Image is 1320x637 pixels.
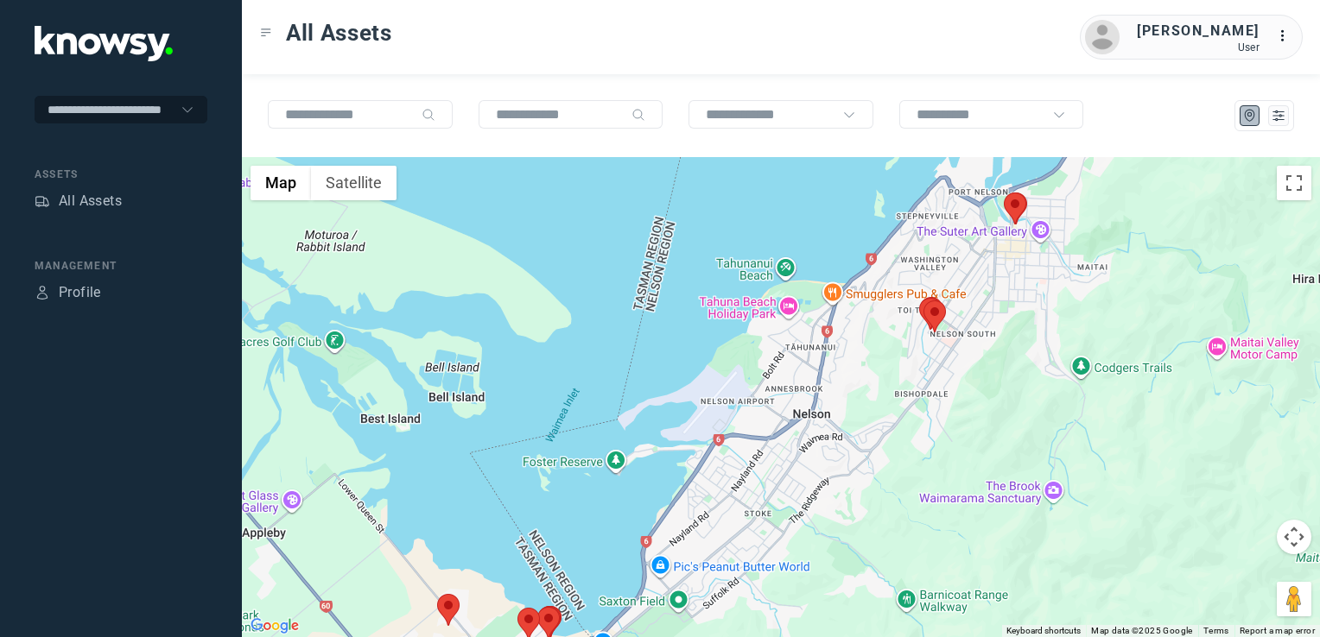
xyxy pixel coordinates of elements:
button: Show street map [251,166,311,200]
div: : [1277,26,1298,49]
div: Assets [35,193,50,209]
button: Show satellite imagery [311,166,397,200]
div: Toggle Menu [260,27,272,39]
div: Management [35,258,207,274]
img: Google [246,615,303,637]
button: Map camera controls [1277,520,1311,554]
a: AssetsAll Assets [35,191,122,211]
div: [PERSON_NAME] [1137,21,1260,41]
a: Open this area in Google Maps (opens a new window) [246,615,303,637]
div: Profile [35,285,50,300]
div: Search [631,108,645,122]
button: Keyboard shortcuts [1006,625,1081,637]
span: Map data ©2025 Google [1091,626,1192,635]
div: Profile [59,282,101,303]
div: All Assets [59,191,122,211]
button: Toggle fullscreen view [1277,166,1311,200]
a: Report a map error [1240,626,1315,635]
div: User [1137,41,1260,54]
img: Application Logo [35,26,173,61]
tspan: ... [1278,29,1295,42]
span: All Assets [286,17,392,48]
div: Assets [35,167,207,182]
a: ProfileProfile [35,282,101,303]
div: List [1271,108,1286,123]
img: avatar.png [1085,20,1120,54]
div: Search [422,108,435,122]
div: Map [1242,108,1258,123]
a: Terms (opens in new tab) [1203,626,1229,635]
button: Drag Pegman onto the map to open Street View [1277,582,1311,616]
div: : [1277,26,1298,47]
